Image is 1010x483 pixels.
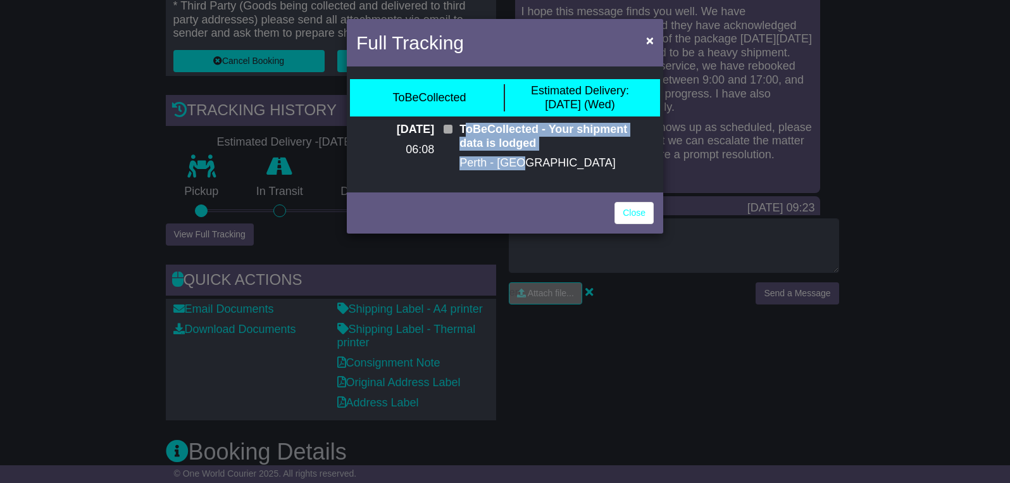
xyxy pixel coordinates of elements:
[356,143,434,157] p: 06:08
[459,123,654,150] p: ToBeCollected - Your shipment data is lodged
[459,156,654,170] p: Perth - [GEOGRAPHIC_DATA]
[531,84,629,97] span: Estimated Delivery:
[356,28,464,57] h4: Full Tracking
[614,202,654,224] a: Close
[356,123,434,137] p: [DATE]
[531,84,629,111] div: [DATE] (Wed)
[392,91,466,105] div: ToBeCollected
[646,33,654,47] span: ×
[640,27,660,53] button: Close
